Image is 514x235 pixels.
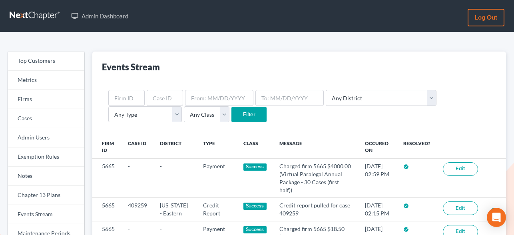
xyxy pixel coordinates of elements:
[8,90,84,109] a: Firms
[8,71,84,90] a: Metrics
[273,198,359,221] td: Credit report pulled for case 409259
[8,147,84,167] a: Exemption Rules
[122,159,153,198] td: -
[403,203,409,209] i: check_circle
[237,135,273,159] th: Class
[468,9,504,26] a: Log out
[122,135,153,159] th: Case ID
[92,135,122,159] th: Firm ID
[491,206,496,213] a: visibility
[8,205,84,224] a: Events Stream
[197,198,237,221] td: Credit Report
[243,203,267,210] div: Success
[92,159,122,198] td: 5665
[397,135,436,159] th: Resolved?
[8,109,84,128] a: Cases
[8,186,84,205] a: Chapter 13 Plans
[403,227,409,232] i: check_circle
[153,135,197,159] th: District
[102,61,160,73] div: Events Stream
[147,90,183,106] input: Case ID
[185,90,253,106] input: From: MM/DD/YYYY
[443,201,478,215] a: Edit
[8,52,84,71] a: Top Customers
[67,9,132,23] a: Admin Dashboard
[273,135,359,159] th: Message
[243,163,267,171] div: Success
[197,159,237,198] td: Payment
[92,198,122,221] td: 5665
[8,167,84,186] a: Notes
[491,207,496,213] i: visibility
[153,198,197,221] td: [US_STATE] - Eastern
[243,226,267,233] div: Success
[153,159,197,198] td: -
[197,135,237,159] th: Type
[122,198,153,221] td: 409259
[359,198,397,221] td: [DATE] 02:15 PM
[443,162,478,176] a: Edit
[487,208,506,227] div: Open Intercom Messenger
[8,128,84,147] a: Admin Users
[359,135,397,159] th: Occured On
[108,90,145,106] input: Firm ID
[403,164,409,169] i: check_circle
[359,159,397,198] td: [DATE] 02:59 PM
[273,159,359,198] td: Charged firm 5665 $4000.00 (Virtual Paralegal Annual Package - 30 Cases (first half))
[231,107,267,123] input: Filter
[255,90,324,106] input: To: MM/DD/YYYY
